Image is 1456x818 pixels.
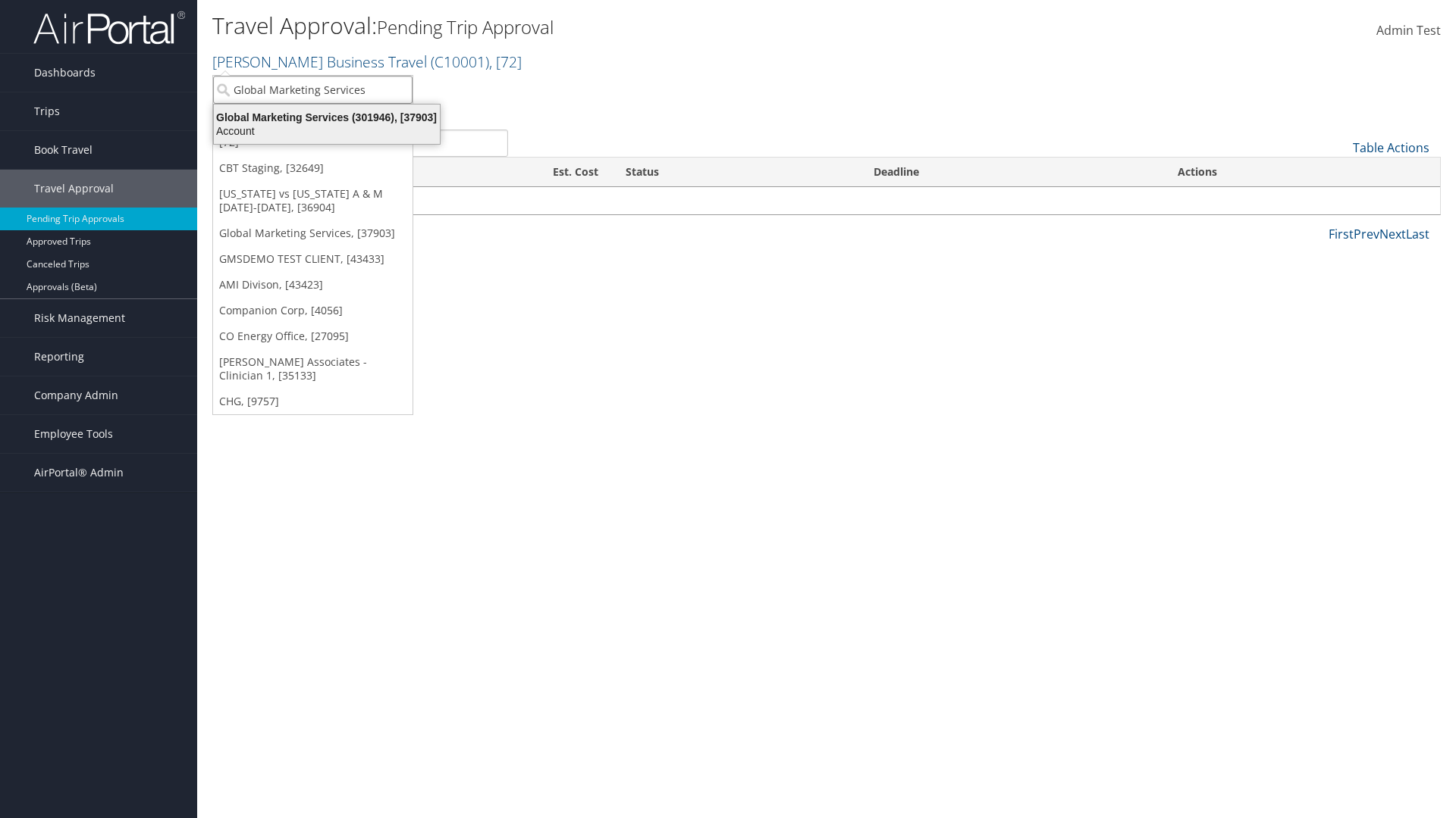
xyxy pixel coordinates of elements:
th: Deadline: activate to sort column descending [860,158,1163,187]
a: Global Marketing Services, [37903] [213,220,413,246]
th: Est. Cost: activate to sort column ascending [309,158,612,187]
a: [US_STATE] vs [US_STATE] A & M [DATE]-[DATE], [36904] [213,181,413,220]
a: AMI Divison, [43423] [213,272,413,298]
a: CO Energy Office, [27095] [213,323,413,349]
a: Admin Test [1376,8,1441,55]
img: airportal-logo.png [33,10,185,45]
span: Company Admin [34,376,118,414]
a: Prev [1354,226,1379,242]
a: [PERSON_NAME] Business Travel [212,52,522,72]
a: Next [1379,226,1406,242]
span: Risk Management [34,299,125,337]
h1: Travel Approval: [212,10,1031,42]
a: Table Actions [1353,139,1429,156]
span: Employee Tools [34,415,113,453]
span: , [ 72 ] [489,52,522,72]
span: Reporting [34,338,84,376]
a: Companion Corp, [4056] [213,298,413,323]
span: Book Travel [34,131,93,169]
a: First [1329,226,1354,242]
input: Search Accounts [213,76,413,104]
th: Actions [1164,158,1440,187]
div: Account [205,124,449,138]
p: Filter: [212,80,1031,99]
a: CHG, [9757] [213,389,413,414]
a: GMSDEMO TEST CLIENT, [43433] [213,246,413,272]
th: Status: activate to sort column ascending [612,158,860,187]
a: CBT Staging, [32649] [213,155,413,181]
span: Trips [34,92,60,130]
span: AirPortal® Admin [34,454,124,492]
div: Global Marketing Services (301946), [37903] [205,111,449,124]
small: Pending Trip Approval [377,14,554,39]
a: Last [1406,226,1429,242]
span: Admin Test [1376,22,1441,39]
span: Travel Approval [34,170,114,208]
a: [PERSON_NAME] Associates - Clinician 1, [35133] [213,349,413,389]
span: ( C10001 ) [431,52,489,72]
span: Dashboards [34,54,96,92]
td: No travel approvals pending [213,187,1440,214]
